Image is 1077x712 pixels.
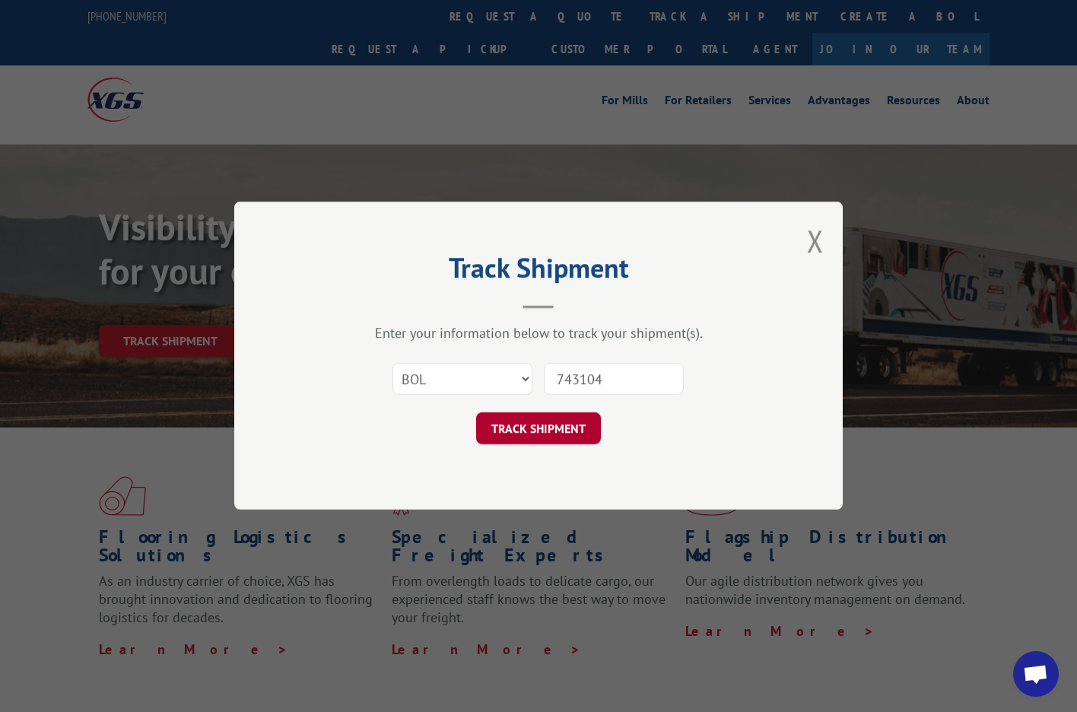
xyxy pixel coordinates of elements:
[310,325,767,342] div: Enter your information below to track your shipment(s).
[476,413,601,445] button: TRACK SHIPMENT
[1013,651,1059,697] div: Open chat
[807,221,824,261] button: Close modal
[310,257,767,286] h2: Track Shipment
[544,364,684,396] input: Number(s)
